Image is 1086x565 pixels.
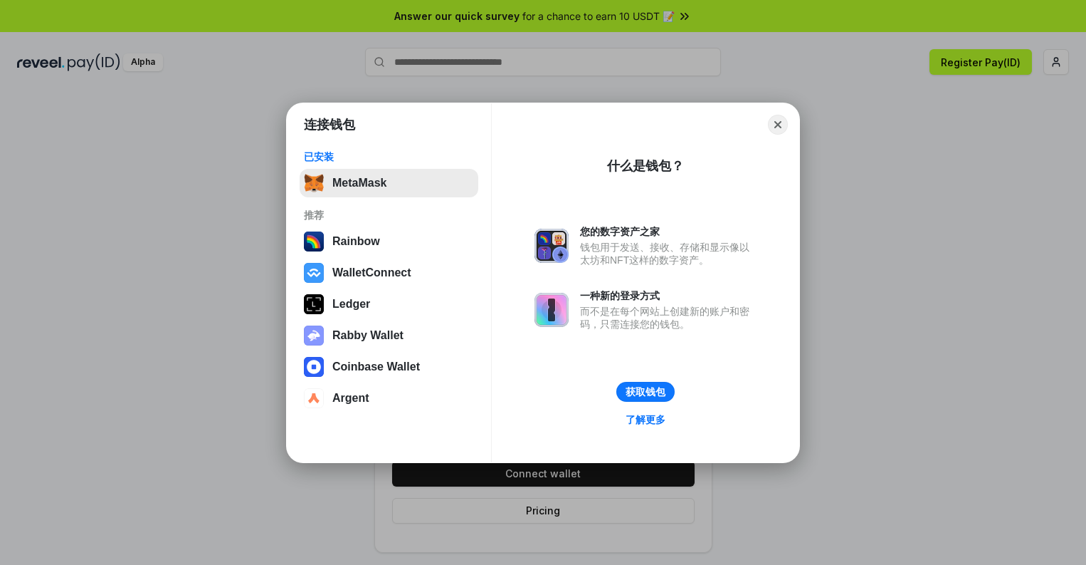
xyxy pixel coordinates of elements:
div: 您的数字资产之家 [580,225,756,238]
a: 了解更多 [617,410,674,429]
img: svg+xml,%3Csvg%20width%3D%2228%22%20height%3D%2228%22%20viewBox%3D%220%200%2028%2028%22%20fill%3D... [304,263,324,283]
button: Rainbow [300,227,478,256]
img: svg+xml,%3Csvg%20xmlns%3D%22http%3A%2F%2Fwww.w3.org%2F2000%2Fsvg%22%20width%3D%2228%22%20height%3... [304,294,324,314]
div: Rabby Wallet [332,329,404,342]
button: Coinbase Wallet [300,353,478,381]
div: 而不是在每个网站上创建新的账户和密码，只需连接您的钱包。 [580,305,756,331]
div: 了解更多 [626,413,665,426]
div: Coinbase Wallet [332,361,420,373]
img: svg+xml,%3Csvg%20xmlns%3D%22http%3A%2F%2Fwww.w3.org%2F2000%2Fsvg%22%20fill%3D%22none%22%20viewBox... [534,293,569,327]
div: 什么是钱包？ [607,157,684,175]
h1: 连接钱包 [304,116,355,133]
div: 已安装 [304,150,474,163]
button: MetaMask [300,169,478,197]
img: svg+xml,%3Csvg%20fill%3D%22none%22%20height%3D%2233%22%20viewBox%3D%220%200%2035%2033%22%20width%... [304,173,324,193]
div: Ledger [332,298,370,311]
button: 获取钱包 [616,382,675,402]
div: 钱包用于发送、接收、存储和显示像以太坊和NFT这样的数字资产。 [580,241,756,266]
button: Rabby Wallet [300,321,478,350]
img: svg+xml,%3Csvg%20width%3D%2228%22%20height%3D%2228%22%20viewBox%3D%220%200%2028%2028%22%20fill%3D... [304,357,324,377]
img: svg+xml,%3Csvg%20width%3D%2228%22%20height%3D%2228%22%20viewBox%3D%220%200%2028%2028%22%20fill%3D... [304,388,324,408]
div: WalletConnect [332,266,411,279]
button: Ledger [300,290,478,318]
div: 推荐 [304,209,474,222]
img: svg+xml,%3Csvg%20xmlns%3D%22http%3A%2F%2Fwww.w3.org%2F2000%2Fsvg%22%20fill%3D%22none%22%20viewBox... [534,229,569,263]
div: Argent [332,392,369,405]
div: MetaMask [332,177,386,190]
div: 获取钱包 [626,385,665,398]
button: WalletConnect [300,259,478,287]
button: Close [768,115,788,135]
button: Argent [300,384,478,413]
img: svg+xml,%3Csvg%20width%3D%22120%22%20height%3D%22120%22%20viewBox%3D%220%200%20120%20120%22%20fil... [304,232,324,252]
div: Rainbow [332,235,380,248]
div: 一种新的登录方式 [580,289,756,302]
img: svg+xml,%3Csvg%20xmlns%3D%22http%3A%2F%2Fwww.w3.org%2F2000%2Fsvg%22%20fill%3D%22none%22%20viewBox... [304,326,324,346]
